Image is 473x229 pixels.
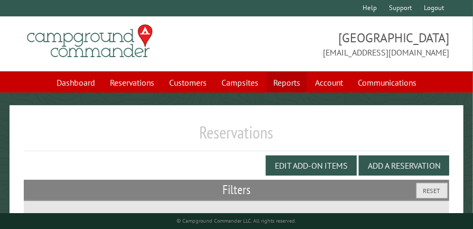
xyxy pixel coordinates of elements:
[163,72,213,93] a: Customers
[50,72,101,93] a: Dashboard
[24,180,450,200] h2: Filters
[416,183,448,198] button: Reset
[359,155,449,176] button: Add a Reservation
[24,21,156,62] img: Campground Commander
[24,122,450,151] h1: Reservations
[267,72,307,93] a: Reports
[351,72,423,93] a: Communications
[266,155,357,176] button: Edit Add-on Items
[104,72,161,93] a: Reservations
[237,29,450,59] span: [GEOGRAPHIC_DATA] [EMAIL_ADDRESS][DOMAIN_NAME]
[215,72,265,93] a: Campsites
[177,217,296,224] small: © Campground Commander LLC. All rights reserved.
[309,72,349,93] a: Account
